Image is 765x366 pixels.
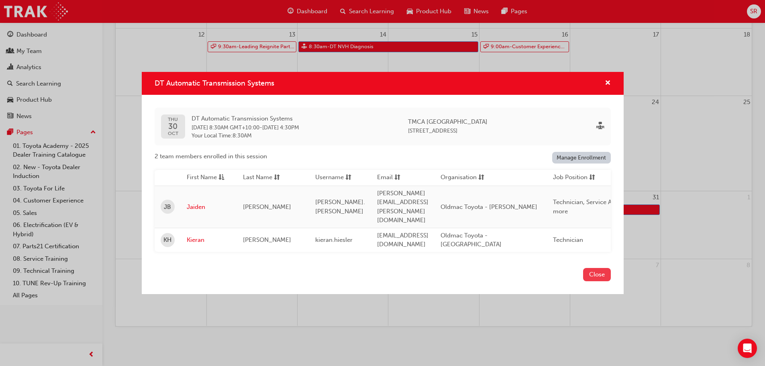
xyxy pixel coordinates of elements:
span: DT Automatic Transmission Systems [155,79,274,88]
span: 2 team members enrolled in this session [155,152,267,161]
button: Last Namesorting-icon [243,173,287,183]
div: Open Intercom Messenger [738,339,757,358]
span: DT Automatic Transmission Systems [192,114,299,123]
span: sorting-icon [345,173,351,183]
span: sorting-icon [394,173,400,183]
span: THU [168,117,178,122]
span: First Name [187,173,217,183]
button: Usernamesorting-icon [315,173,359,183]
span: [PERSON_NAME].[PERSON_NAME] [315,198,365,215]
span: [PERSON_NAME] [243,203,291,211]
span: Email [377,173,393,183]
span: sorting-icon [274,173,280,183]
span: sorting-icon [589,173,595,183]
span: cross-icon [605,80,611,87]
a: Manage Enrollment [552,152,611,164]
span: asc-icon [218,173,224,183]
button: First Nameasc-icon [187,173,231,183]
span: sessionType_FACE_TO_FACE-icon [596,122,604,131]
span: Your Local Time : 8:30AM [192,132,299,139]
span: Technician [553,236,583,243]
span: [STREET_ADDRESS] [408,127,457,134]
span: Last Name [243,173,272,183]
span: Username [315,173,344,183]
a: Jaiden [187,202,231,212]
span: Job Position [553,173,588,183]
span: kieran.hiesler [315,236,353,243]
button: Emailsorting-icon [377,173,421,183]
span: 30 [168,122,178,131]
span: JB [164,202,171,212]
span: [EMAIL_ADDRESS][DOMAIN_NAME] [377,232,428,248]
span: [PERSON_NAME] [243,236,291,243]
span: OCT [168,131,178,136]
span: Oldmac Toyota - [GEOGRAPHIC_DATA] [441,232,502,248]
div: DT Automatic Transmission Systems [142,72,624,294]
span: Technician, Service Advisor + 1 more [553,198,639,215]
span: sorting-icon [478,173,484,183]
button: cross-icon [605,78,611,88]
span: KH [163,235,171,245]
span: 30 Oct 2025 8:30AM GMT+10:00 [192,124,259,131]
span: Organisation [441,173,477,183]
button: Organisationsorting-icon [441,173,485,183]
button: Job Positionsorting-icon [553,173,597,183]
div: - [192,114,299,139]
span: [PERSON_NAME][EMAIL_ADDRESS][PERSON_NAME][DOMAIN_NAME] [377,190,428,224]
span: TMCA [GEOGRAPHIC_DATA] [408,117,488,127]
button: Close [583,268,611,281]
span: 31 Oct 2025 4:30PM [262,124,299,131]
a: Kieran [187,235,231,245]
span: Oldmac Toyota - [PERSON_NAME] [441,203,537,211]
